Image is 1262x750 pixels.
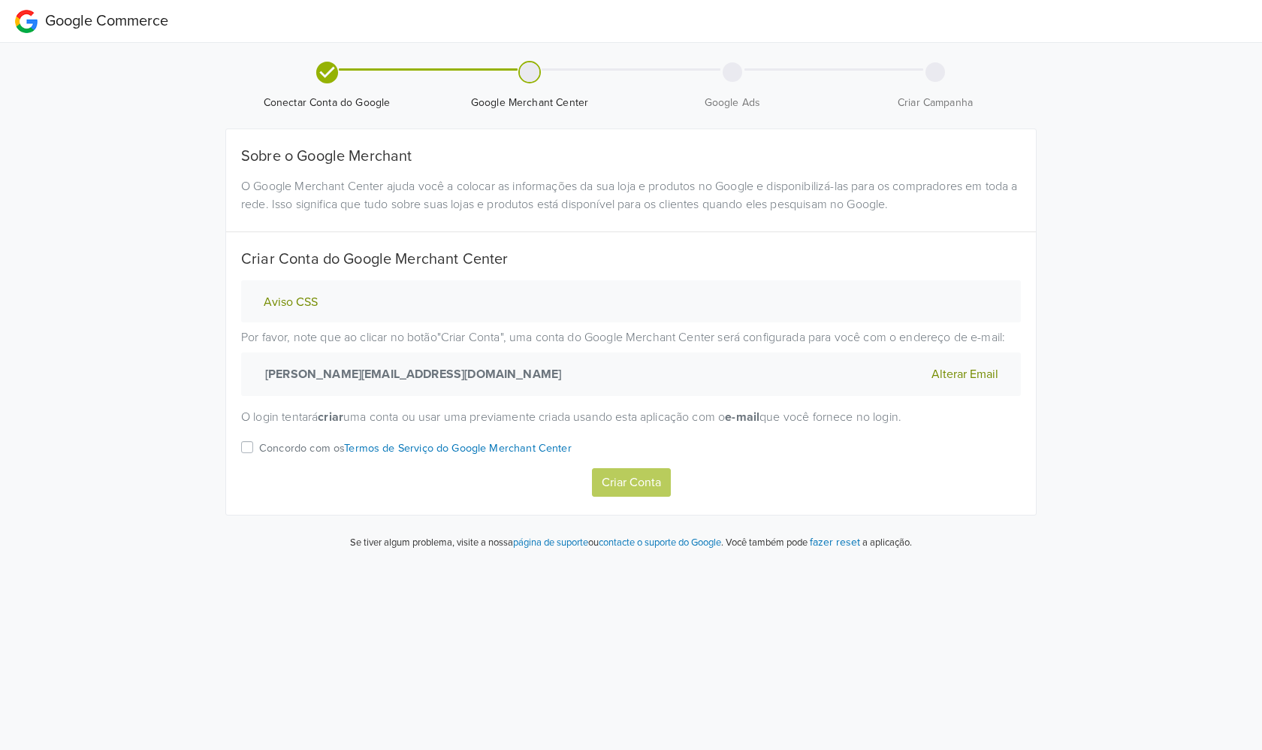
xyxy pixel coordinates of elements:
span: Conectar Conta do Google [231,95,422,110]
a: Termos de Serviço do Google Merchant Center [344,442,571,455]
div: O Google Merchant Center ajuda você a colocar as informações da sua loja e produtos no Google e d... [230,177,1032,213]
p: Por favor, note que ao clicar no botão " Criar Conta " , uma conta do Google Merchant Center será... [241,328,1021,396]
strong: [PERSON_NAME][EMAIL_ADDRESS][DOMAIN_NAME] [259,365,561,383]
span: Google Commerce [45,12,168,30]
a: página de suporte [513,537,588,549]
p: Concordo com os [259,440,572,457]
a: contacte o suporte do Google [599,537,721,549]
p: Você também pode a aplicação. [723,534,912,551]
h5: Criar Conta do Google Merchant Center [241,250,1021,268]
button: fazer reset [810,534,860,551]
p: O login tentará uma conta ou usar uma previamente criada usando esta aplicação com o que você for... [241,408,1021,426]
strong: criar [318,410,343,425]
span: Google Ads [637,95,828,110]
button: Alterar Email [927,364,1003,384]
p: Se tiver algum problema, visite a nossa ou . [350,536,723,551]
strong: e-mail [725,410,759,425]
span: Google Merchant Center [434,95,625,110]
button: Aviso CSS [259,295,322,310]
h5: Sobre o Google Merchant [241,147,1021,165]
span: Criar Campanha [840,95,1031,110]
